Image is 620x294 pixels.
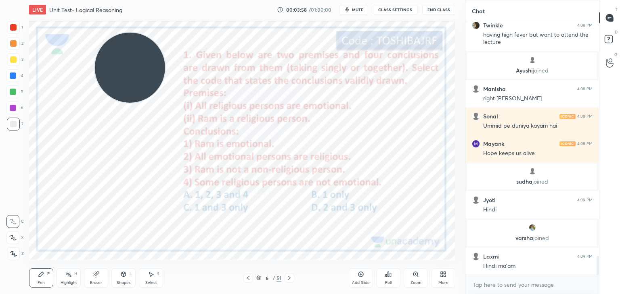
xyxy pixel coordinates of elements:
img: default.png [472,253,480,261]
div: Z [7,247,24,260]
div: X [6,231,24,244]
div: 4:08 PM [577,87,593,91]
div: 7 [7,118,23,130]
p: Ayushi [472,67,592,74]
div: S [157,272,159,276]
img: iconic-light.a09c19a4.png [559,141,576,146]
p: G [614,52,618,58]
img: default.png [528,167,536,175]
span: joined [533,66,549,74]
div: 4:09 PM [577,254,593,259]
div: Zoom [411,281,421,285]
div: Select [145,281,157,285]
div: Pen [38,281,45,285]
img: default.png [472,112,480,120]
p: varsha [472,235,592,241]
div: 5 [6,85,23,98]
img: default.png [528,56,536,64]
span: joined [533,234,549,242]
div: 4 [6,69,23,82]
div: 51 [276,274,281,282]
div: Eraser [90,281,102,285]
div: 4:08 PM [577,141,593,146]
div: 6 [6,101,23,114]
div: P [47,272,50,276]
button: End Class [422,5,455,14]
h6: Twinkle [483,22,503,29]
h6: Mayank [483,140,504,147]
div: Shapes [117,281,130,285]
div: Highlight [61,281,77,285]
img: f4867734de5549c088734c4c9116c2cb.jpg [472,140,480,148]
h4: Unit Test- Logical Reasoning [49,6,122,14]
img: iconic-light.a09c19a4.png [559,114,576,119]
div: 4:09 PM [577,198,593,203]
div: 2 [7,37,23,50]
img: cb4644daf4e4466fb7147d04dff425c7.jpg [528,224,536,232]
img: 7a5e06a9942948a4a0e7b4d04a17e5a7.jpg [472,21,480,29]
button: CLASS SETTINGS [373,5,417,14]
p: D [615,29,618,35]
img: default.png [472,85,480,93]
button: mute [339,5,368,14]
div: C [6,215,24,228]
span: joined [532,178,548,185]
h6: Sonal [483,113,498,120]
div: 1 [7,21,23,34]
h6: Manisha [483,85,506,93]
div: 3 [7,53,23,66]
div: L [130,272,132,276]
div: Ummid pe duniya kayam hai [483,122,593,130]
img: default.png [472,196,480,204]
div: right [PERSON_NAME] [483,95,593,103]
div: 4:08 PM [577,114,593,119]
div: More [438,281,448,285]
div: Poll [385,281,392,285]
span: mute [352,7,363,12]
div: Hindi [483,206,593,214]
div: 6 [263,275,271,280]
div: Add Slide [352,281,370,285]
div: H [74,272,77,276]
p: Chat [465,0,491,22]
div: grid [465,22,599,275]
h6: Jyoti [483,197,496,204]
div: / [272,275,275,280]
h6: Laxmi [483,253,500,260]
div: Hope keeps us alive [483,149,593,157]
div: Hindi ma'am [483,262,593,270]
div: 4:08 PM [577,23,593,28]
div: LIVE [29,5,46,14]
p: sudha [472,178,592,185]
p: T [615,6,618,12]
div: having high fever but want to attend the lecture [483,31,593,46]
